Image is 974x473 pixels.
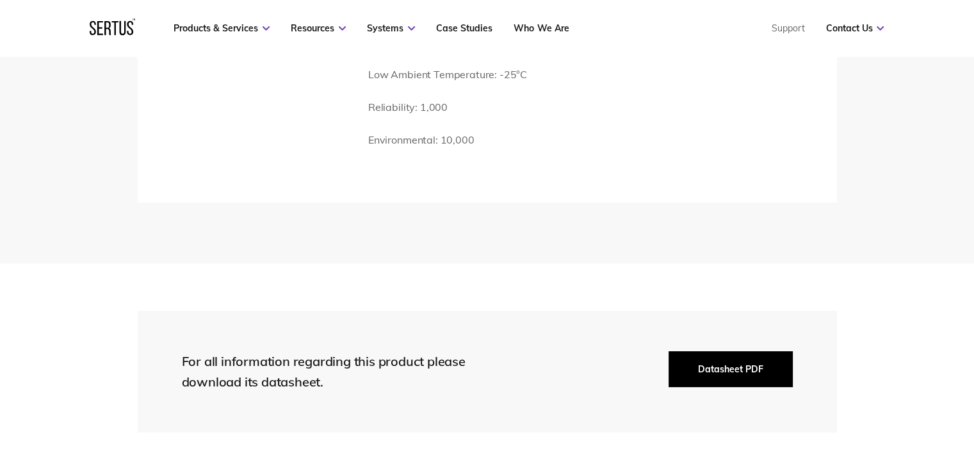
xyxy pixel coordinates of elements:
a: Products & Services [174,22,270,34]
a: Systems [367,22,415,34]
a: Contact Us [825,22,884,34]
a: Resources [291,22,346,34]
iframe: Chat Widget [744,325,974,473]
p: Reliability: 1,000 [368,99,527,116]
button: Datasheet PDF [669,351,793,387]
p: Low Ambient Temperature: -25°C [368,67,527,83]
div: For all information regarding this product please download its datasheet. [182,351,489,392]
p: Environmental: 10,000 [368,132,527,149]
a: Who We Are [514,22,569,34]
a: Support [771,22,804,34]
a: Case Studies [436,22,492,34]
